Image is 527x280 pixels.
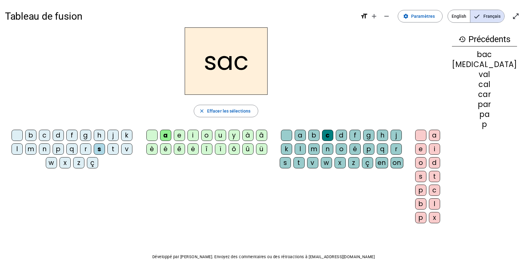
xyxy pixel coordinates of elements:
div: y [229,130,240,141]
div: cal [452,81,517,88]
div: a [160,130,171,141]
div: t [107,143,119,155]
h2: sac [185,27,268,95]
div: p [415,185,426,196]
div: p [452,121,517,128]
div: g [80,130,91,141]
div: pa [452,111,517,118]
div: v [121,143,132,155]
div: p [415,212,426,223]
button: Effacer les sélections [194,105,258,117]
div: è [146,143,158,155]
div: o [415,157,426,168]
span: Effacer les sélections [207,107,250,115]
mat-icon: format_size [360,12,368,20]
button: Diminuer la taille de la police [380,10,393,22]
div: q [66,143,78,155]
div: [MEDICAL_DATA] [452,61,517,68]
div: q [377,143,388,155]
div: â [256,130,267,141]
mat-button-toggle-group: Language selection [448,10,505,23]
button: Augmenter la taille de la police [368,10,380,22]
div: c [39,130,50,141]
div: b [415,198,426,210]
div: ë [188,143,199,155]
div: z [73,157,84,168]
div: h [377,130,388,141]
div: d [336,130,347,141]
div: z [348,157,359,168]
div: a [295,130,306,141]
p: Développé par [PERSON_NAME]. Envoyez des commentaires ou des rétroactions à [EMAIL_ADDRESS][DOMAI... [5,253,522,261]
button: Entrer en plein écran [510,10,522,22]
div: m [308,143,320,155]
div: x [59,157,71,168]
div: par [452,101,517,108]
div: b [25,130,36,141]
div: h [94,130,105,141]
div: c [429,185,440,196]
div: e [415,143,426,155]
div: n [322,143,333,155]
mat-icon: add [370,12,378,20]
div: l [12,143,23,155]
div: b [308,130,320,141]
div: j [391,130,402,141]
div: é [349,143,361,155]
div: val [452,71,517,78]
div: ç [362,157,373,168]
div: f [349,130,361,141]
div: î [201,143,212,155]
div: p [363,143,374,155]
div: t [293,157,305,168]
div: s [415,171,426,182]
div: d [429,157,440,168]
mat-icon: open_in_full [512,12,520,20]
div: ü [256,143,267,155]
div: u [215,130,226,141]
div: d [53,130,64,141]
mat-icon: history [458,36,466,43]
h3: Précédents [452,32,517,46]
div: v [307,157,318,168]
div: f [66,130,78,141]
div: en [376,157,388,168]
div: c [322,130,333,141]
div: à [242,130,254,141]
div: w [321,157,332,168]
div: r [80,143,91,155]
div: x [429,212,440,223]
div: ô [229,143,240,155]
div: r [391,143,402,155]
div: ï [215,143,226,155]
div: e [174,130,185,141]
div: ç [87,157,98,168]
div: bac [452,51,517,58]
div: o [336,143,347,155]
div: l [295,143,306,155]
div: o [201,130,212,141]
div: s [94,143,105,155]
div: û [242,143,254,155]
div: j [107,130,119,141]
div: k [281,143,292,155]
div: t [429,171,440,182]
div: k [121,130,132,141]
div: l [429,198,440,210]
div: n [39,143,50,155]
div: g [363,130,374,141]
div: on [391,157,403,168]
div: w [46,157,57,168]
span: Français [470,10,504,22]
mat-icon: settings [403,13,409,19]
div: s [280,157,291,168]
mat-icon: remove [383,12,390,20]
mat-icon: close [199,108,205,114]
div: ê [174,143,185,155]
div: car [452,91,517,98]
button: Paramètres [398,10,443,22]
div: x [335,157,346,168]
div: é [160,143,171,155]
div: a [429,130,440,141]
span: English [448,10,470,22]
